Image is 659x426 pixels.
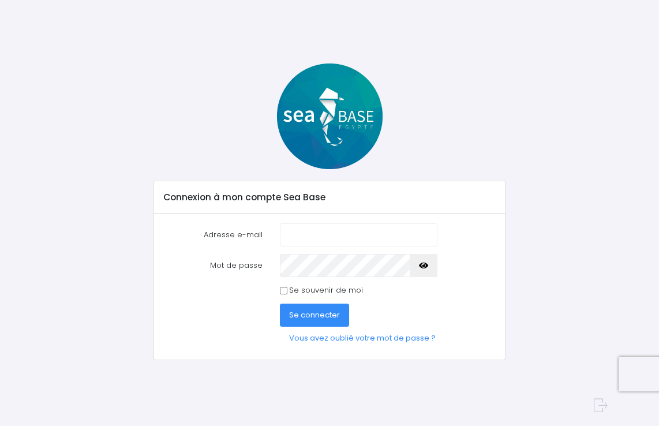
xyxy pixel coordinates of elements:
button: Se connecter [280,304,349,327]
div: Connexion à mon compte Sea Base [154,181,505,214]
label: Se souvenir de moi [289,285,363,296]
span: Se connecter [289,309,340,320]
label: Mot de passe [155,254,271,277]
label: Adresse e-mail [155,223,271,246]
a: Vous avez oublié votre mot de passe ? [280,327,445,350]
